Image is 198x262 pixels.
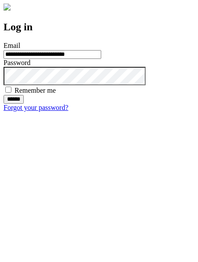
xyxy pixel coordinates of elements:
[4,104,68,111] a: Forgot your password?
[4,4,11,11] img: logo-4e3dc11c47720685a147b03b5a06dd966a58ff35d612b21f08c02c0306f2b779.png
[4,59,30,66] label: Password
[15,87,56,94] label: Remember me
[4,42,20,49] label: Email
[4,21,194,33] h2: Log in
